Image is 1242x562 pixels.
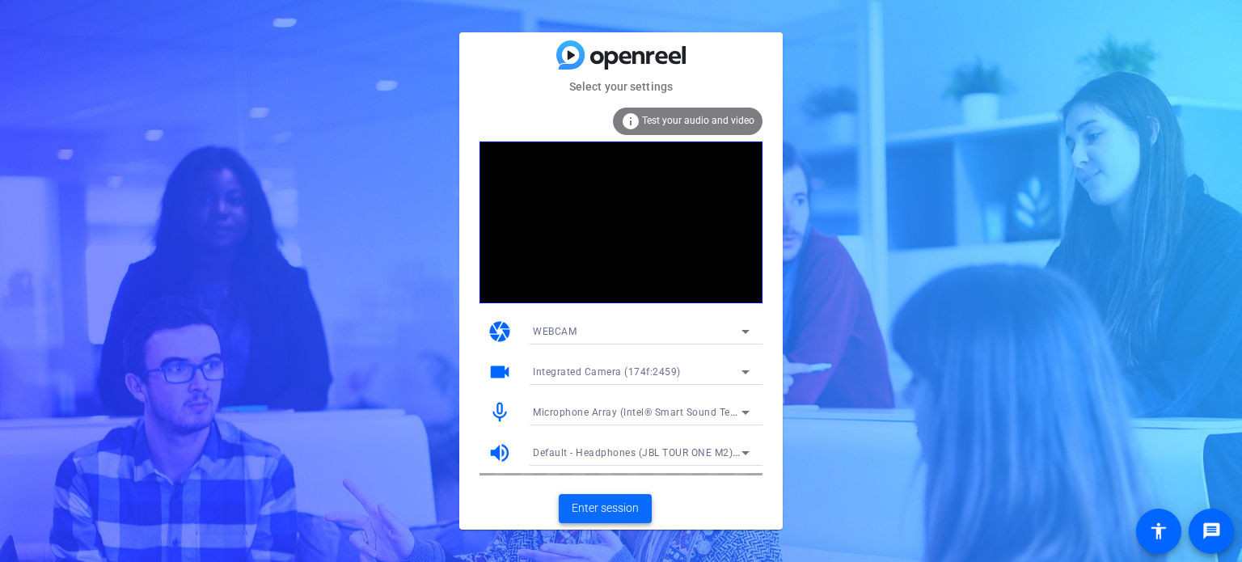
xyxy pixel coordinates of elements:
mat-card-subtitle: Select your settings [459,78,783,95]
mat-icon: message [1202,522,1221,541]
span: Integrated Camera (174f:2459) [533,366,681,378]
span: Microphone Array (Intel® Smart Sound Technology for Digital Microphones) [533,405,891,418]
mat-icon: accessibility [1149,522,1168,541]
span: WEBCAM [533,326,577,337]
mat-icon: camera [488,319,512,344]
button: Enter session [559,494,652,523]
img: blue-gradient.svg [556,40,686,69]
mat-icon: info [621,112,640,131]
mat-icon: volume_up [488,441,512,465]
mat-icon: mic_none [488,400,512,425]
span: Default - Headphones (JBL TOUR ONE M2) (Bluetooth) [533,446,788,458]
mat-icon: videocam [488,360,512,384]
span: Enter session [572,500,639,517]
span: Test your audio and video [642,115,754,126]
